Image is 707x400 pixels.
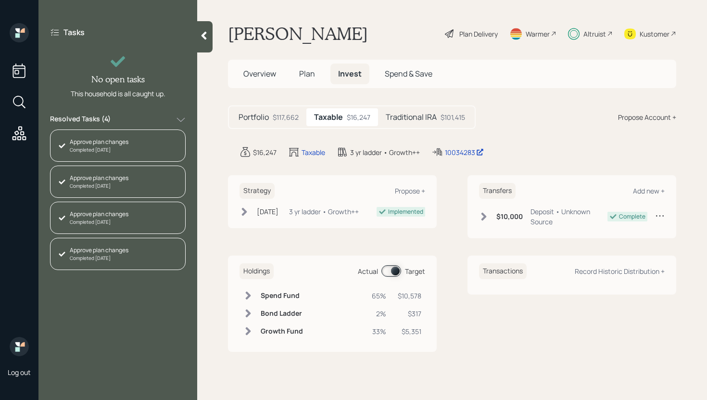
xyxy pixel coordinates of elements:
div: Add new + [633,186,665,195]
div: Plan Delivery [459,29,498,39]
h6: Spend Fund [261,292,303,300]
div: Completed [DATE] [70,182,128,190]
div: Completed [DATE] [70,255,128,262]
div: $16,247 [253,147,277,157]
label: Tasks [63,27,85,38]
span: Spend & Save [385,68,432,79]
div: Completed [DATE] [70,146,128,154]
div: 33% [372,326,386,336]
div: Approve plan changes [70,210,128,219]
h5: Taxable [314,113,343,122]
div: This household is all caught up. [71,89,165,99]
div: Deposit • Unknown Source [530,206,607,227]
h6: Holdings [240,263,274,279]
h5: Traditional IRA [386,113,437,122]
div: Log out [8,368,31,377]
div: 65% [372,291,386,301]
span: Invest [338,68,362,79]
div: 3 yr ladder • Growth++ [289,206,359,217]
div: Target [405,266,425,276]
div: [DATE] [257,206,278,217]
div: Propose Account + [618,112,676,122]
div: $101,415 [441,112,465,122]
h4: No open tasks [91,74,145,85]
div: $16,247 [347,112,370,122]
div: Kustomer [640,29,669,39]
div: Approve plan changes [70,174,128,182]
div: Propose + [395,186,425,195]
div: 3 yr ladder • Growth++ [350,147,420,157]
div: Taxable [302,147,325,157]
label: Resolved Tasks ( 4 ) [50,114,111,126]
div: Altruist [583,29,606,39]
h1: [PERSON_NAME] [228,23,368,44]
h5: Portfolio [239,113,269,122]
div: Implemented [388,207,423,216]
div: Approve plan changes [70,246,128,255]
h6: Transfers [479,183,516,199]
div: Warmer [526,29,550,39]
div: Record Historic Distribution + [575,267,665,276]
h6: Transactions [479,263,527,279]
div: 10034283 [445,147,484,157]
div: $117,662 [273,112,299,122]
h6: Bond Ladder [261,310,303,318]
div: $317 [398,309,421,319]
div: Completed [DATE] [70,219,128,226]
div: $5,351 [398,326,421,336]
img: retirable_logo.png [10,337,29,356]
div: 2% [372,309,386,319]
div: $10,578 [398,291,421,301]
span: Plan [299,68,315,79]
h6: $10,000 [496,213,523,221]
h6: Growth Fund [261,327,303,335]
div: Complete [619,212,645,221]
div: Approve plan changes [70,138,128,146]
h6: Strategy [240,183,275,199]
div: Actual [358,266,378,276]
span: Overview [243,68,276,79]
